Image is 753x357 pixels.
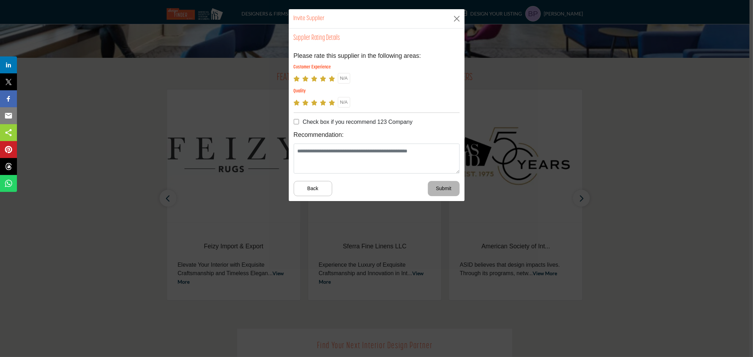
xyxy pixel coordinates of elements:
[294,181,332,196] button: Back
[294,52,460,60] h5: Please rate this supplier in the following areas:
[294,14,325,23] h1: Invite Supplier
[428,181,460,196] button: Submit
[340,99,348,105] span: N/A
[303,118,412,126] label: Check box if you recommend 123 Company
[294,65,460,71] h6: Customer Experience
[452,13,462,24] button: Close
[294,34,340,42] h4: Supplier Rating Details
[340,75,348,81] span: N/A
[294,89,460,95] h6: Quality
[294,131,460,139] h5: Recommendation:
